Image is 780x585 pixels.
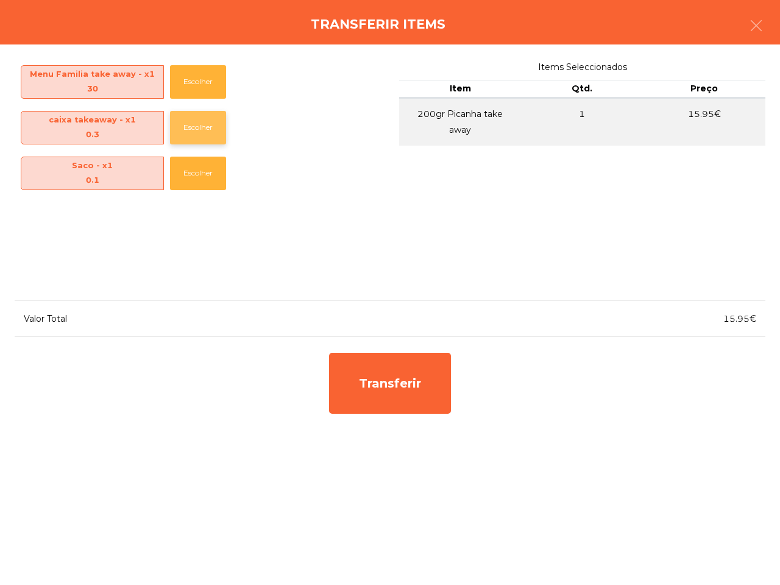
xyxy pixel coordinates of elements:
div: 30 [21,82,163,96]
div: 0.3 [21,127,163,142]
th: Qtd. [521,80,643,98]
button: Escolher [170,111,226,144]
button: Escolher [170,65,226,99]
h4: Transferir items [311,15,445,34]
div: Transferir [329,353,451,414]
span: Valor Total [24,313,67,324]
span: Items Seleccionados [399,59,765,76]
span: 15.95€ [723,313,756,324]
td: 200gr Picanha take away [399,98,521,146]
span: Saco - x1 [21,158,163,188]
th: Preço [643,80,765,98]
button: Escolher [170,157,226,190]
span: caixa takeaway - x1 [21,113,163,143]
th: Item [399,80,521,98]
div: 0.1 [21,173,163,188]
span: Menu Familia take away - x1 [21,67,163,97]
td: 1 [521,98,643,146]
td: 15.95€ [643,98,765,146]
